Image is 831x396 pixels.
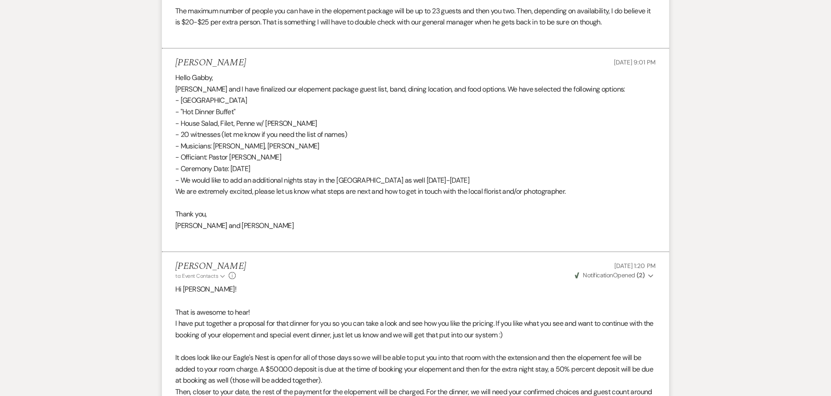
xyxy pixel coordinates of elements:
span: to: Event Contacts [175,272,218,280]
p: Thank you, [175,208,656,220]
span: [DATE] 1:20 PM [614,262,656,270]
p: The maximum number of people you can have in the elopement package will be up to 23 guests and th... [175,5,656,28]
p: We are extremely excited, please let us know what steps are next and how to get in touch with the... [175,186,656,197]
h5: [PERSON_NAME] [175,57,246,68]
p: It does look like our Eagle's Nest is open for all of those days so we will be able to put you in... [175,352,656,386]
p: - Musicians: [PERSON_NAME], [PERSON_NAME] [175,140,656,152]
span: Notification [583,271,613,279]
strong: ( 2 ) [637,271,645,279]
p: Hello Gabby, [175,72,656,84]
span: Opened [575,271,645,279]
h5: [PERSON_NAME] [175,261,246,272]
button: NotificationOpened (2) [573,271,656,280]
p: - 20 witnesses (let me know if you need the list of names) [175,129,656,140]
button: to: Event Contacts [175,272,226,280]
p: [PERSON_NAME] and I have finalized our elopement package guest list, band, dining location, and f... [175,84,656,95]
p: - Ceremony Date: [DATE] [175,163,656,175]
p: That is awesome to hear! [175,307,656,318]
p: - Officiant: Pastor [PERSON_NAME] [175,152,656,163]
p: - "Hot Dinner Buffet" [175,106,656,118]
p: - House Salad, Filet, Penne w/ [PERSON_NAME] [175,118,656,129]
p: I have put together a proposal for that dinner for you so you can take a look and see how you lik... [175,318,656,340]
span: [DATE] 9:01 PM [614,58,656,66]
p: [PERSON_NAME] and [PERSON_NAME] [175,220,656,232]
p: - We would like to add an additional nights stay in the [GEOGRAPHIC_DATA] as well [DATE]-[DATE] [175,175,656,186]
p: - [GEOGRAPHIC_DATA] [175,95,656,106]
p: Hi [PERSON_NAME]! [175,284,656,295]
